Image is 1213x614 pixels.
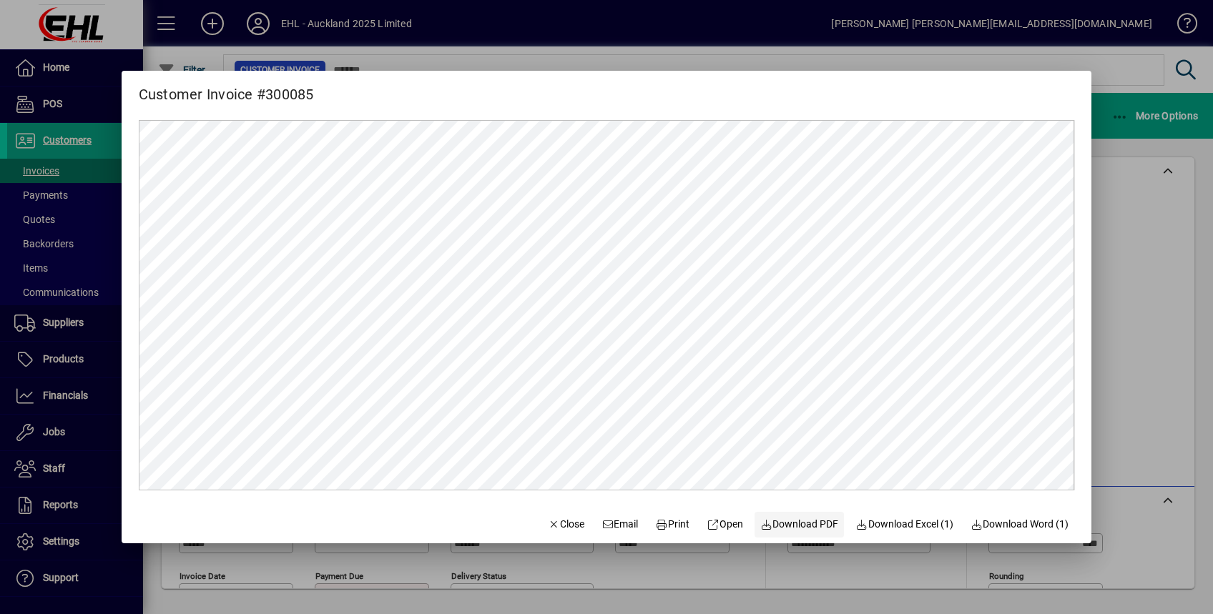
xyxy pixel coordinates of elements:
button: Download Excel (1) [850,512,959,538]
button: Close [541,512,590,538]
a: Open [701,512,749,538]
h2: Customer Invoice #300085 [122,71,331,106]
span: Print [656,517,690,532]
span: Download Excel (1) [855,517,953,532]
span: Email [601,517,639,532]
a: Download PDF [755,512,845,538]
button: Download Word (1) [965,512,1075,538]
button: Email [596,512,644,538]
span: Open [707,517,743,532]
span: Download Word (1) [971,517,1069,532]
span: Close [547,517,584,532]
span: Download PDF [760,517,839,532]
button: Print [649,512,695,538]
